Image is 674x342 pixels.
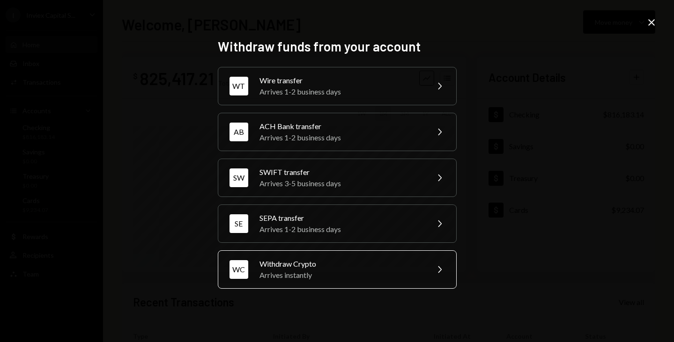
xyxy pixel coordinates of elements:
[230,214,248,233] div: SE
[230,77,248,95] div: WT
[218,250,457,289] button: WCWithdraw CryptoArrives instantly
[259,258,422,269] div: Withdraw Crypto
[259,269,422,281] div: Arrives instantly
[259,224,422,235] div: Arrives 1-2 business days
[259,86,422,97] div: Arrives 1-2 business days
[218,159,457,197] button: SWSWIFT transferArrives 3-5 business days
[230,123,248,141] div: AB
[218,204,457,243] button: SESEPA transferArrives 1-2 business days
[218,67,457,105] button: WTWire transferArrives 1-2 business days
[218,113,457,151] button: ABACH Bank transferArrives 1-2 business days
[259,132,422,143] div: Arrives 1-2 business days
[218,37,457,56] h2: Withdraw funds from your account
[230,260,248,279] div: WC
[259,178,422,189] div: Arrives 3-5 business days
[259,75,422,86] div: Wire transfer
[259,212,422,224] div: SEPA transfer
[259,121,422,132] div: ACH Bank transfer
[259,167,422,178] div: SWIFT transfer
[230,168,248,187] div: SW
